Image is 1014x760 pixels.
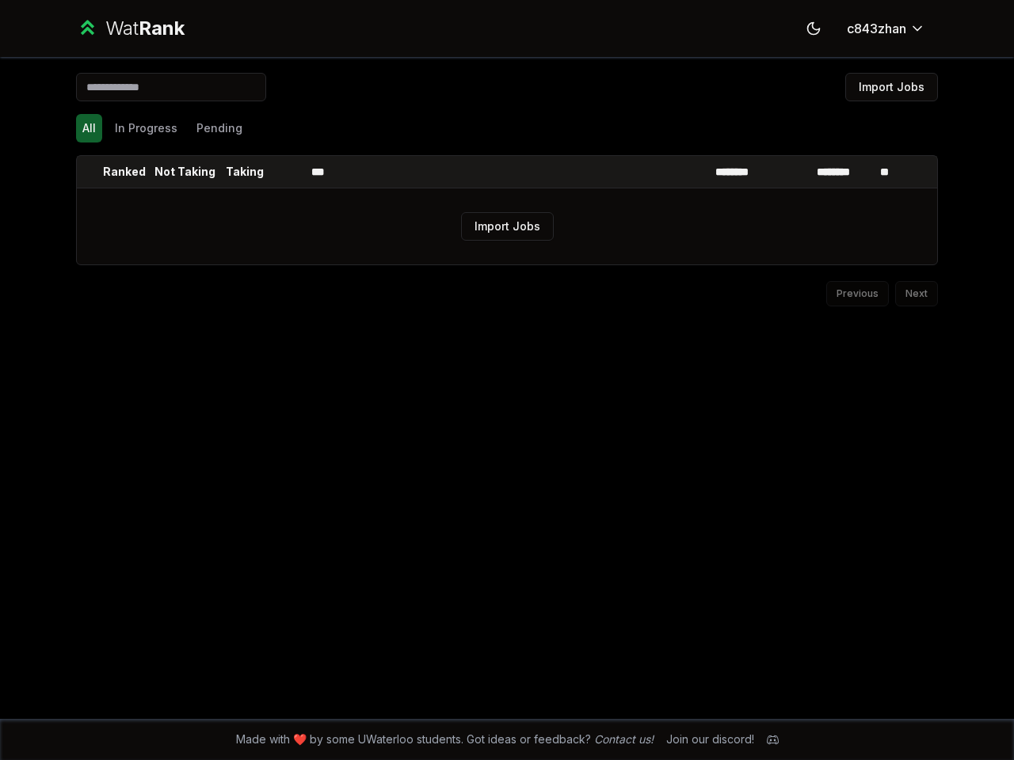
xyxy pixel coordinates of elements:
button: Import Jobs [845,73,938,101]
a: Contact us! [594,732,654,746]
span: Made with ❤️ by some UWaterloo students. Got ideas or feedback? [236,731,654,747]
span: c843zhan [847,19,906,38]
span: Rank [139,17,185,40]
button: c843zhan [834,14,938,43]
button: Import Jobs [461,212,554,241]
button: In Progress [109,114,184,142]
button: Pending [190,114,249,142]
div: Join our discord! [666,731,754,747]
button: All [76,114,102,142]
p: Ranked [103,164,146,180]
p: Taking [226,164,264,180]
div: Wat [105,16,185,41]
a: WatRank [76,16,185,41]
p: Not Taking [154,164,215,180]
